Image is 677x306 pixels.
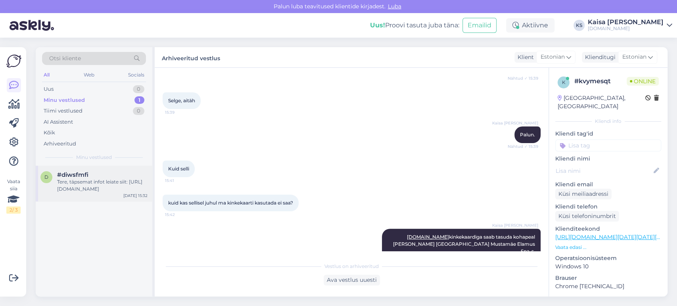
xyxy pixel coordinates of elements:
[42,70,51,80] div: All
[562,79,566,85] span: k
[492,120,538,126] span: Kaisa [PERSON_NAME]
[508,143,538,149] span: Nähtud ✓ 15:39
[385,3,404,10] span: Luba
[127,70,146,80] div: Socials
[555,140,661,151] input: Lisa tag
[57,178,148,193] div: Tere, täpsemat infot leiate siit: [URL][DOMAIN_NAME]
[506,18,554,33] div: Aktiivne
[555,203,661,211] p: Kliendi telefon
[508,75,538,81] span: Nähtud ✓ 15:39
[133,107,144,115] div: 0
[574,76,627,86] div: # kvymesqt
[588,19,664,25] div: Kaisa [PERSON_NAME]
[165,109,195,115] span: 15:39
[133,85,144,93] div: 0
[165,212,195,218] span: 15:42
[324,263,379,270] span: Vestlus on arhiveeritud
[44,118,73,126] div: AI Assistent
[555,118,661,125] div: Kliendi info
[82,70,96,80] div: Web
[168,98,195,103] span: Selge, aitäh
[44,85,54,93] div: Uus
[555,262,661,271] p: Windows 10
[168,200,293,206] span: kuid kas sellisel juhul ma kinkekaarti kasutada ei saa?
[370,21,385,29] b: Uus!
[555,130,661,138] p: Kliendi tag'id
[123,193,148,199] div: [DATE] 15:32
[555,274,661,282] p: Brauser
[627,77,659,86] span: Online
[555,155,661,163] p: Kliendi nimi
[44,107,82,115] div: Tiimi vestlused
[57,171,88,178] span: #diwsfmfi
[44,96,85,104] div: Minu vestlused
[514,53,534,61] div: Klient
[582,53,616,61] div: Klienditugi
[492,222,538,228] span: Kaisa [PERSON_NAME]
[393,234,536,254] span: kinkekaardiga saab tasuda kohapeal [PERSON_NAME] [GEOGRAPHIC_DATA] Mustamäe Elamus Spa-s.
[134,96,144,104] div: 1
[556,166,652,175] input: Lisa nimi
[555,254,661,262] p: Operatsioonisüsteem
[555,225,661,233] p: Klienditeekond
[44,140,76,148] div: Arhiveeritud
[622,53,646,61] span: Estonian
[162,52,220,63] label: Arhiveeritud vestlus
[407,234,449,240] a: [DOMAIN_NAME]
[588,19,672,32] a: Kaisa [PERSON_NAME][DOMAIN_NAME]
[555,211,619,222] div: Küsi telefoninumbrit
[555,244,661,251] p: Vaata edasi ...
[555,180,661,189] p: Kliendi email
[6,207,21,214] div: 2 / 3
[168,166,189,172] span: Kuid selli
[44,174,48,180] span: d
[49,54,81,63] span: Otsi kliente
[588,25,664,32] div: [DOMAIN_NAME]
[462,18,497,33] button: Emailid
[370,21,459,30] div: Proovi tasuta juba täna:
[555,282,661,291] p: Chrome [TECHNICAL_ID]
[324,275,380,285] div: Ava vestlus uuesti
[573,20,585,31] div: KS
[44,129,55,137] div: Kõik
[6,54,21,69] img: Askly Logo
[6,178,21,214] div: Vaata siia
[555,189,612,199] div: Küsi meiliaadressi
[165,178,195,184] span: 15:41
[558,94,645,111] div: [GEOGRAPHIC_DATA], [GEOGRAPHIC_DATA]
[76,154,112,161] span: Minu vestlused
[541,53,565,61] span: Estonian
[520,132,535,138] span: Palun.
